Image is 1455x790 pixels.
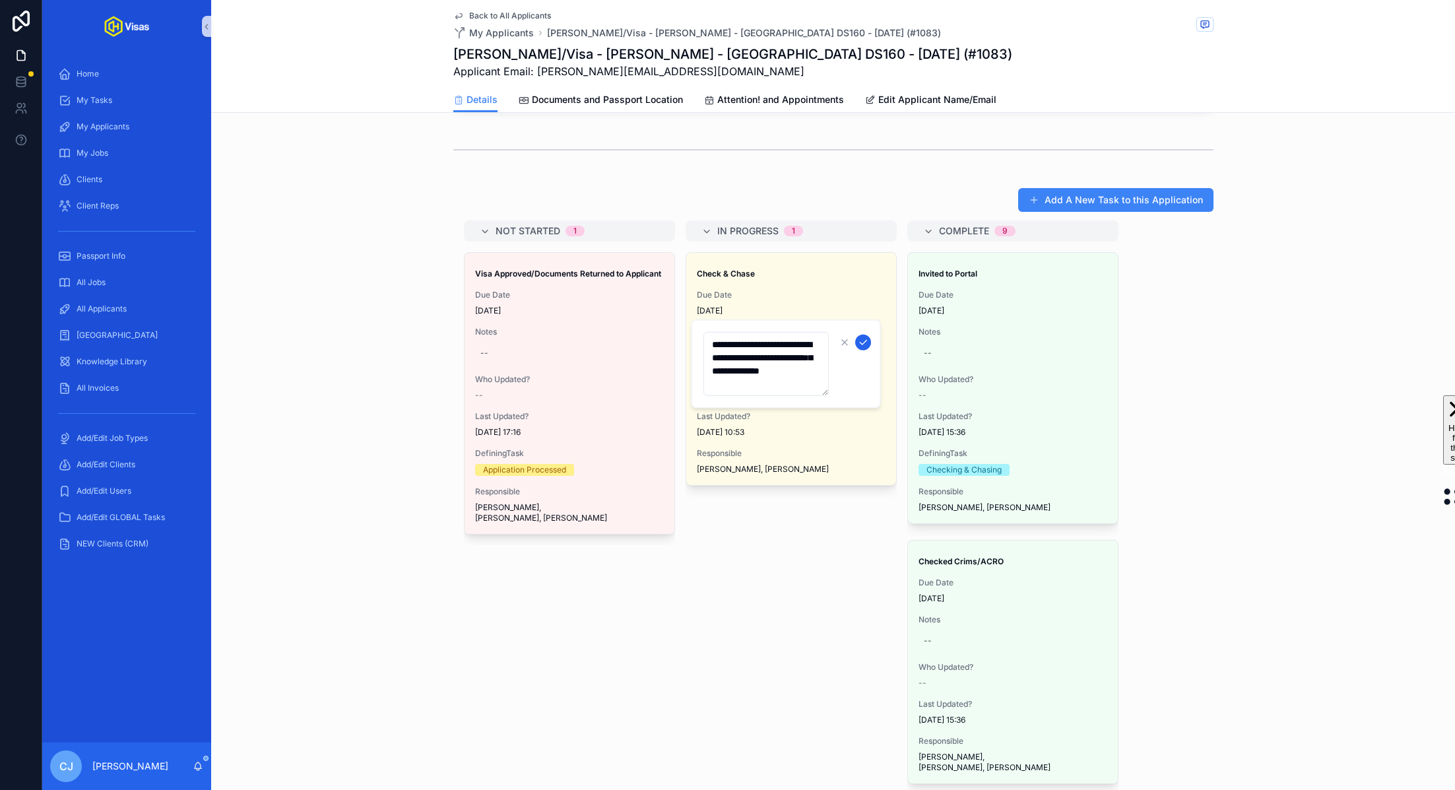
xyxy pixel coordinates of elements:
[475,411,664,422] span: Last Updated?
[77,356,147,367] span: Knowledge Library
[573,226,577,236] div: 1
[50,62,203,86] a: Home
[464,252,675,535] a: Visa Approved/Documents Returned to ApplicantDue Date[DATE]Notes--Who Updated?--Last Updated?[DAT...
[475,390,483,401] span: --
[919,752,1107,773] span: [PERSON_NAME], [PERSON_NAME], [PERSON_NAME]
[50,426,203,450] a: Add/Edit Job Types
[50,350,203,374] a: Knowledge Library
[919,715,1107,725] span: [DATE] 15:36
[469,26,534,40] span: My Applicants
[697,448,886,459] span: Responsible
[547,26,941,40] a: [PERSON_NAME]/Visa - [PERSON_NAME] - [GEOGRAPHIC_DATA] DS160 - [DATE] (#1083)
[77,486,131,496] span: Add/Edit Users
[926,464,1002,476] div: Checking & Chasing
[50,323,203,347] a: [GEOGRAPHIC_DATA]
[919,290,1107,300] span: Due Date
[924,636,932,646] div: --
[532,93,683,106] span: Documents and Passport Location
[77,512,165,523] span: Add/Edit GLOBAL Tasks
[919,614,1107,625] span: Notes
[919,593,1107,604] span: [DATE]
[50,271,203,294] a: All Jobs
[475,306,664,316] span: [DATE]
[907,252,1118,524] a: Invited to PortalDue Date[DATE]Notes--Who Updated?--Last Updated?[DATE] 15:36DefiningTaskChecking...
[77,304,127,314] span: All Applicants
[475,502,664,523] span: [PERSON_NAME], [PERSON_NAME], [PERSON_NAME]
[919,678,926,688] span: --
[475,290,664,300] span: Due Date
[717,224,779,238] span: In Progress
[697,427,886,438] span: [DATE] 10:53
[1018,188,1213,212] button: Add A New Task to this Application
[865,88,996,114] a: Edit Applicant Name/Email
[77,148,108,158] span: My Jobs
[50,88,203,112] a: My Tasks
[519,88,683,114] a: Documents and Passport Location
[50,244,203,268] a: Passport Info
[50,141,203,165] a: My Jobs
[697,306,886,316] span: [DATE]
[453,11,551,21] a: Back to All Applicants
[77,69,99,79] span: Home
[919,502,1107,513] span: [PERSON_NAME], [PERSON_NAME]
[1002,226,1008,236] div: 9
[50,194,203,218] a: Client Reps
[686,252,897,486] a: Check & ChaseDue Date[DATE]Noteschase appt availsWho Updated?[PERSON_NAME]Last Updated?[DATE] 10:...
[480,348,488,358] div: --
[467,93,498,106] span: Details
[919,556,1004,566] strong: Checked Crims/ACRO
[697,411,886,422] span: Last Updated?
[50,506,203,529] a: Add/Edit GLOBAL Tasks
[77,383,119,393] span: All Invoices
[50,168,203,191] a: Clients
[50,532,203,556] a: NEW Clients (CRM)
[42,53,211,573] div: scrollable content
[453,63,1012,79] span: Applicant Email: [PERSON_NAME][EMAIL_ADDRESS][DOMAIN_NAME]
[77,459,135,470] span: Add/Edit Clients
[919,699,1107,709] span: Last Updated?
[50,479,203,503] a: Add/Edit Users
[50,115,203,139] a: My Applicants
[919,390,926,401] span: --
[475,486,664,497] span: Responsible
[77,277,106,288] span: All Jobs
[475,448,664,459] span: DefiningTask
[104,16,149,37] img: App logo
[907,540,1118,784] a: Checked Crims/ACRODue Date[DATE]Notes--Who Updated?--Last Updated?[DATE] 15:36Responsible[PERSON_...
[919,374,1107,385] span: Who Updated?
[792,226,795,236] div: 1
[919,327,1107,337] span: Notes
[697,464,886,475] span: [PERSON_NAME], [PERSON_NAME]
[453,26,534,40] a: My Applicants
[77,121,129,132] span: My Applicants
[453,45,1012,63] h1: [PERSON_NAME]/Visa - [PERSON_NAME] - [GEOGRAPHIC_DATA] DS160 - [DATE] (#1083)
[453,88,498,113] a: Details
[878,93,996,106] span: Edit Applicant Name/Email
[50,297,203,321] a: All Applicants
[59,758,73,774] span: CJ
[77,95,112,106] span: My Tasks
[77,330,158,341] span: [GEOGRAPHIC_DATA]
[92,760,168,773] p: [PERSON_NAME]
[77,433,148,444] span: Add/Edit Job Types
[50,453,203,477] a: Add/Edit Clients
[939,224,989,238] span: Complete
[919,577,1107,588] span: Due Date
[919,411,1107,422] span: Last Updated?
[697,290,886,300] span: Due Date
[77,251,125,261] span: Passport Info
[919,427,1107,438] span: [DATE] 15:36
[919,448,1107,459] span: DefiningTask
[77,174,102,185] span: Clients
[50,376,203,400] a: All Invoices
[77,539,148,549] span: NEW Clients (CRM)
[483,464,566,476] div: Application Processed
[919,269,977,279] strong: Invited to Portal
[919,306,1107,316] span: [DATE]
[475,327,664,337] span: Notes
[919,662,1107,673] span: Who Updated?
[924,348,932,358] div: --
[475,374,664,385] span: Who Updated?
